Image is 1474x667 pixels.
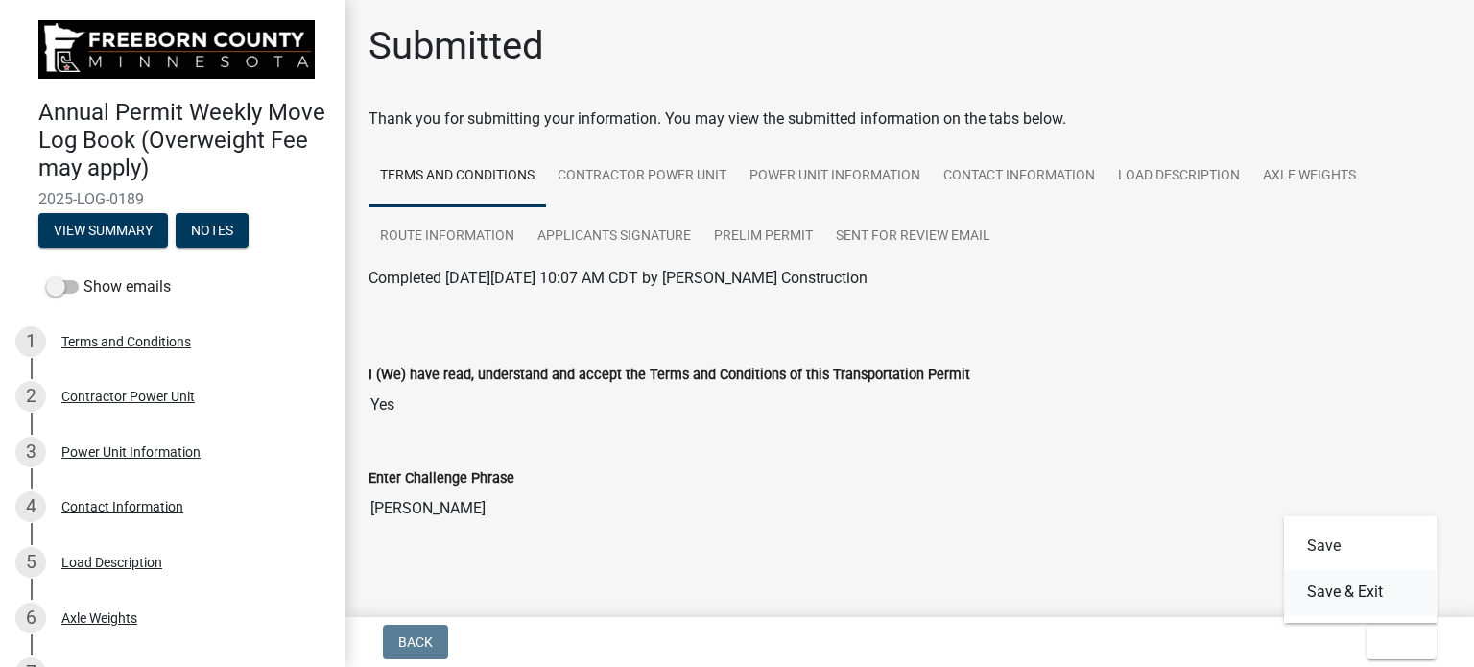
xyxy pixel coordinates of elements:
div: 1 [15,326,46,357]
div: 6 [15,603,46,633]
div: Axle Weights [61,611,137,625]
label: Show emails [46,275,171,298]
div: Load Description [61,556,162,569]
div: Exit [1284,515,1438,623]
a: Contractor Power Unit [546,146,738,207]
div: 4 [15,491,46,522]
wm-modal-confirm: Summary [38,224,168,239]
a: Applicants Signature [526,206,702,268]
a: Load Description [1106,146,1251,207]
button: Save & Exit [1284,569,1438,615]
h1: Submitted [368,23,544,69]
div: Terms and Conditions [61,335,191,348]
div: 2 [15,381,46,412]
div: 5 [15,547,46,578]
span: 2025-LOG-0189 [38,190,307,208]
wm-modal-confirm: Notes [176,224,249,239]
button: Save [1284,523,1438,569]
a: Route Information [368,206,526,268]
button: Notes [176,213,249,248]
a: Terms and Conditions [368,146,546,207]
div: 3 [15,437,46,467]
a: Axle Weights [1251,146,1367,207]
a: Contact Information [932,146,1106,207]
a: Power Unit Information [738,146,932,207]
button: Exit [1367,625,1437,659]
label: I (We) have read, understand and accept the Terms and Conditions of this Transportation Permit [368,369,970,382]
a: Prelim Permit [702,206,824,268]
h4: Annual Permit Weekly Move Log Book (Overweight Fee may apply) [38,99,330,181]
div: Thank you for submitting your information. You may view the submitted information on the tabs below. [368,107,1451,131]
button: Back [383,625,448,659]
label: Enter Challenge Phrase [368,472,514,486]
span: Completed [DATE][DATE] 10:07 AM CDT by [PERSON_NAME] Construction [368,269,868,287]
img: Freeborn County, Minnesota [38,20,315,79]
button: View Summary [38,213,168,248]
span: Back [398,634,433,650]
div: Contractor Power Unit [61,390,195,403]
a: Sent for Review Email [824,206,1002,268]
div: Contact Information [61,500,183,513]
span: Exit [1382,634,1410,650]
div: Power Unit Information [61,445,201,459]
